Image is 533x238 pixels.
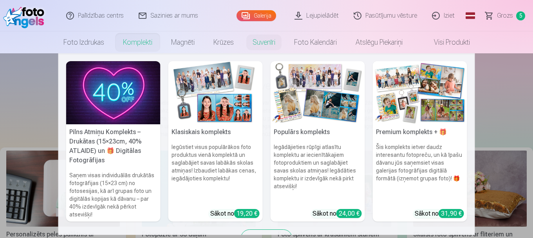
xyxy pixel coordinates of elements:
div: Sākot no [210,209,260,218]
div: Sākot no [313,209,362,218]
a: Foto izdrukas [54,31,114,53]
h6: Saņem visas individuālās drukātās fotogrāfijas (15×23 cm) no fotosesijas, kā arī grupas foto un d... [66,168,161,222]
h5: Klasiskais komplekts [168,124,263,140]
a: Visi produkti [412,31,479,53]
a: Galerija [237,10,276,21]
img: Populārs komplekts [271,61,365,124]
a: Suvenīri [243,31,285,53]
img: Premium komplekts + 🎁 [373,61,467,124]
h5: Populārs komplekts [271,124,365,140]
a: Magnēti [162,31,204,53]
h6: Iegādājieties rūpīgi atlasītu komplektu ar iecienītākajiem fotoproduktiem un saglabājiet savas sk... [271,140,365,206]
div: 19,20 € [234,209,260,218]
img: Klasiskais komplekts [168,61,263,124]
a: Foto kalendāri [285,31,346,53]
div: 31,90 € [439,209,464,218]
h5: Premium komplekts + 🎁 [373,124,467,140]
h6: Šis komplekts ietver daudz interesantu fotopreču, un kā īpašu dāvanu jūs saņemsiet visas galerija... [373,140,467,206]
h6: Iegūstiet visus populārākos foto produktus vienā komplektā un saglabājiet savas labākās skolas at... [168,140,263,206]
a: Komplekti [114,31,162,53]
img: Pilns Atmiņu Komplekts – Drukātas (15×23cm, 40% ATLAIDE) un 🎁 Digitālas Fotogrāfijas [66,61,161,124]
div: Sākot no [415,209,464,218]
a: Atslēgu piekariņi [346,31,412,53]
a: Premium komplekts + 🎁 Premium komplekts + 🎁Šis komplekts ietver daudz interesantu fotopreču, un k... [373,61,467,222]
a: Pilns Atmiņu Komplekts – Drukātas (15×23cm, 40% ATLAIDE) un 🎁 Digitālas Fotogrāfijas Pilns Atmiņu... [66,61,161,222]
a: Klasiskais komplektsKlasiskais komplektsIegūstiet visus populārākos foto produktus vienā komplekt... [168,61,263,222]
span: 5 [516,11,525,20]
h5: Pilns Atmiņu Komplekts – Drukātas (15×23cm, 40% ATLAIDE) un 🎁 Digitālas Fotogrāfijas [66,124,161,168]
a: Populārs komplektsPopulārs komplektsIegādājieties rūpīgi atlasītu komplektu ar iecienītākajiem fo... [271,61,365,222]
div: 24,00 € [336,209,362,218]
span: Grozs [497,11,513,20]
img: /fa1 [3,3,48,28]
a: Krūzes [204,31,243,53]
